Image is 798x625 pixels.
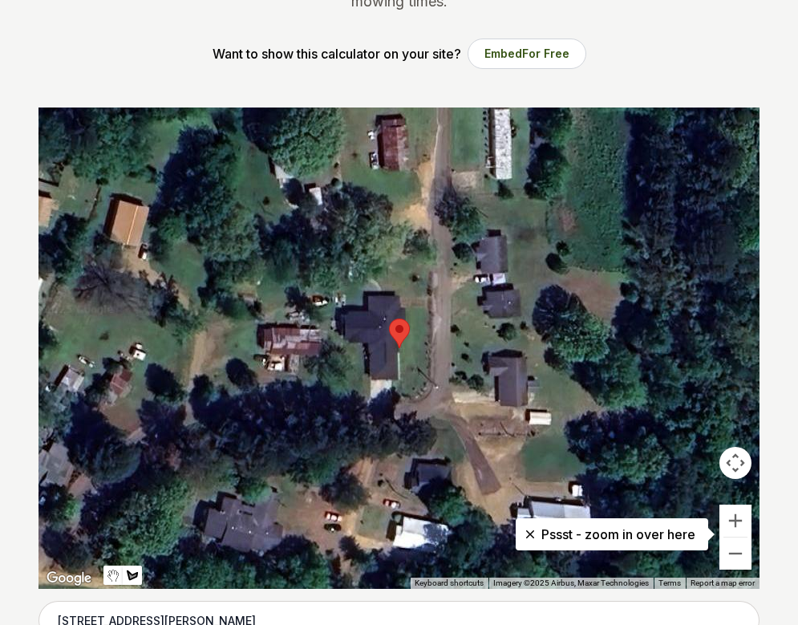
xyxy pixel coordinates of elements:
button: Zoom in [719,505,751,537]
img: Google [43,568,95,589]
button: EmbedFor Free [468,39,586,69]
button: Stop drawing [103,566,123,585]
span: Imagery ©2025 Airbus, Maxar Technologies [493,578,649,587]
button: Zoom out [719,538,751,570]
a: Terms [658,578,681,587]
button: Draw a shape [123,566,142,585]
button: Map camera controls [719,447,751,479]
a: Report a map error [691,578,755,587]
button: Keyboard shortcuts [415,578,484,589]
span: For Free [522,47,569,60]
a: Open this area in Google Maps (opens a new window) [43,568,95,589]
p: Want to show this calculator on your site? [213,44,461,63]
p: Pssst - zoom in over here [529,525,695,544]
